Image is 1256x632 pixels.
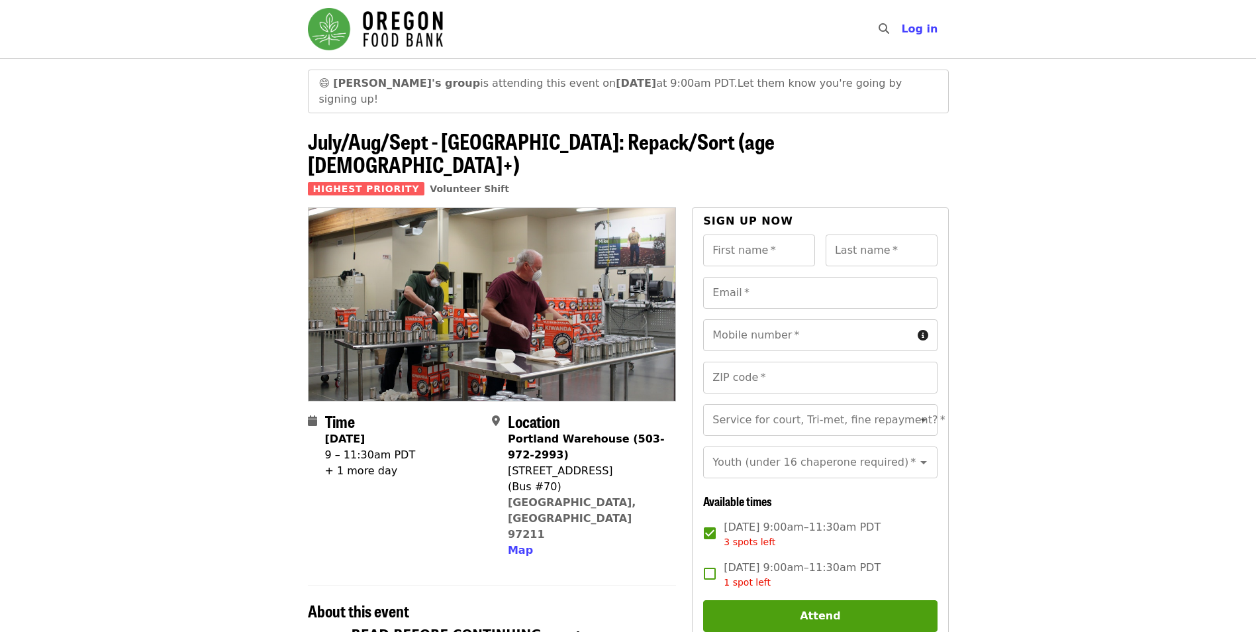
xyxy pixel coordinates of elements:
[508,496,636,541] a: [GEOGRAPHIC_DATA], [GEOGRAPHIC_DATA] 97211
[703,277,937,309] input: Email
[901,23,938,35] span: Log in
[826,235,938,266] input: Last name
[703,600,937,632] button: Attend
[308,8,443,50] img: Oregon Food Bank - Home
[508,433,665,461] strong: Portland Warehouse (503-972-2993)
[703,362,937,394] input: ZIP code
[724,560,881,590] span: [DATE] 9:00am–11:30am PDT
[918,329,928,342] i: circle-info icon
[703,235,815,266] input: First name
[897,13,908,45] input: Search
[508,544,533,556] span: Map
[508,463,665,479] div: [STREET_ADDRESS]
[492,415,500,427] i: map-marker-alt icon
[914,411,933,429] button: Open
[724,519,881,549] span: [DATE] 9:00am–11:30am PDT
[308,599,409,622] span: About this event
[333,77,480,89] strong: [PERSON_NAME]'s group
[325,433,365,445] strong: [DATE]
[508,543,533,558] button: Map
[724,537,775,547] span: 3 spots left
[319,77,330,89] span: grinning face emoji
[879,23,889,35] i: search icon
[914,453,933,472] button: Open
[308,182,425,195] span: Highest Priority
[508,479,665,495] div: (Bus #70)
[309,208,676,400] img: July/Aug/Sept - Portland: Repack/Sort (age 16+) organized by Oregon Food Bank
[308,125,775,180] span: July/Aug/Sept - [GEOGRAPHIC_DATA]: Repack/Sort (age [DEMOGRAPHIC_DATA]+)
[703,319,912,351] input: Mobile number
[724,577,771,588] span: 1 spot left
[325,447,416,463] div: 9 – 11:30am PDT
[333,77,737,89] span: is attending this event on at 9:00am PDT.
[508,409,560,433] span: Location
[430,184,509,194] a: Volunteer Shift
[703,215,793,227] span: Sign up now
[325,463,416,479] div: + 1 more day
[308,415,317,427] i: calendar icon
[325,409,355,433] span: Time
[891,16,948,42] button: Log in
[616,77,656,89] strong: [DATE]
[703,492,772,509] span: Available times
